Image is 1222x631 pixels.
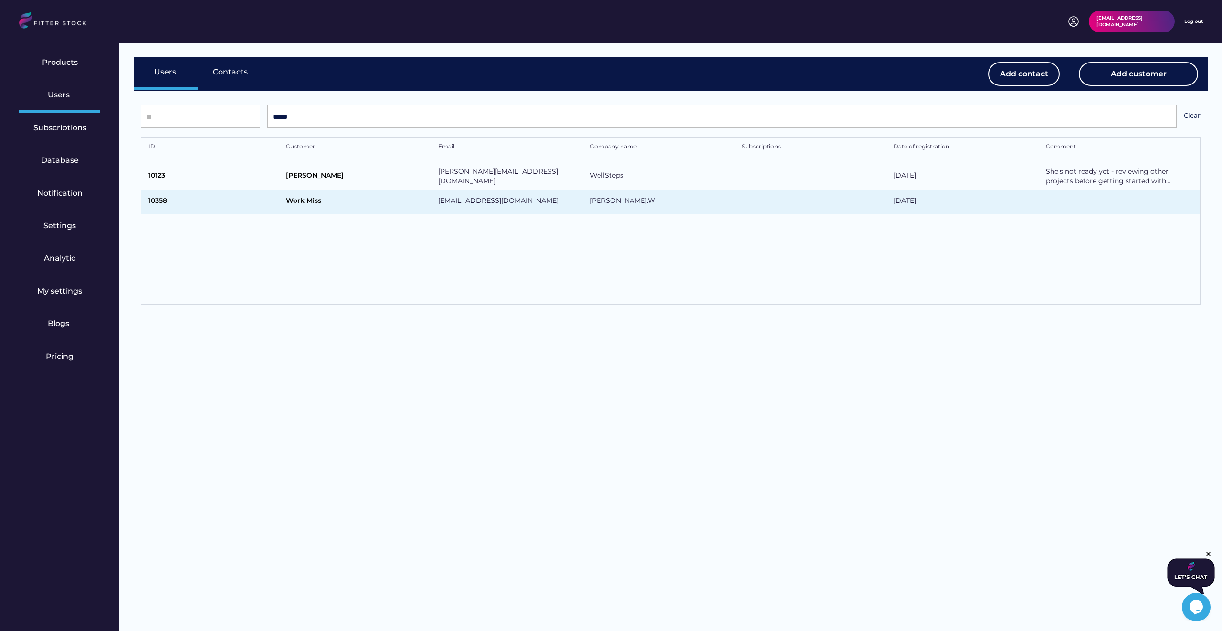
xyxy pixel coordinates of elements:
div: Blogs [48,318,72,329]
iframe: chat widget [1167,550,1215,594]
div: Date of registration [894,143,1041,152]
div: Database [41,155,79,166]
div: Work Miss [286,196,433,208]
div: Pricing [46,351,74,362]
div: Subscriptions [742,143,889,152]
div: Analytic [44,253,75,263]
button: Add customer [1079,62,1198,86]
div: [DATE] [894,196,1041,208]
div: WellSteps [590,171,737,183]
div: [DATE] [894,171,1041,183]
div: Clear [1184,111,1201,123]
div: Users [48,90,72,100]
div: Contacts [213,67,248,77]
div: Email [438,143,585,152]
div: [EMAIL_ADDRESS][DOMAIN_NAME] [438,196,585,208]
div: [PERSON_NAME][EMAIL_ADDRESS][DOMAIN_NAME] [438,167,585,186]
div: Customer [286,143,433,152]
div: She's not ready yet - reviewing other projects before getting started with... [1046,167,1193,186]
div: 10358 [148,196,281,208]
div: Subscriptions [33,123,86,133]
img: profile-circle.svg [1068,16,1079,27]
iframe: chat widget [1182,593,1212,621]
div: 10123 [148,171,281,183]
div: [EMAIL_ADDRESS][DOMAIN_NAME] [1096,15,1167,28]
div: Notification [37,188,83,199]
div: [PERSON_NAME] [286,171,433,183]
div: Company name [590,143,737,152]
div: Comment [1046,143,1193,152]
div: Log out [1184,18,1203,25]
div: Products [42,57,78,68]
div: My settings [37,286,82,296]
div: Settings [43,221,76,231]
button: Add contact [988,62,1060,86]
img: LOGO.svg [19,12,95,32]
div: [PERSON_NAME].W [590,196,737,208]
div: Users [154,67,178,77]
div: ID [148,143,281,152]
